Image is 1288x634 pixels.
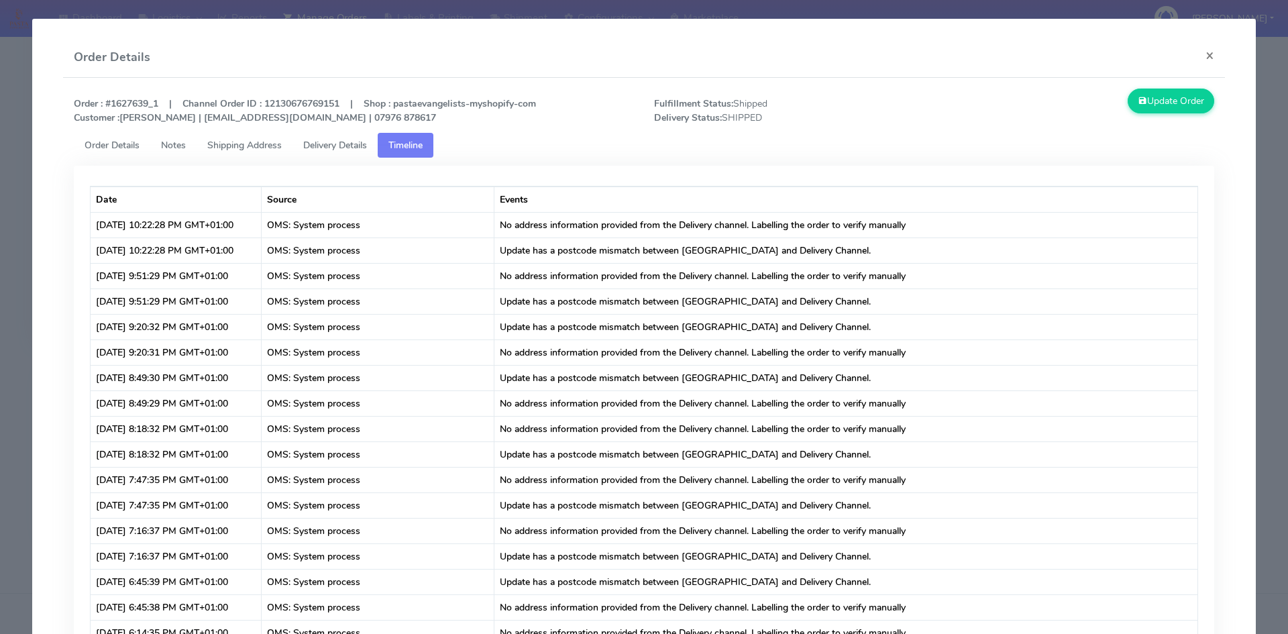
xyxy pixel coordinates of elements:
td: No address information provided from the Delivery channel. Labelling the order to verify manually [494,467,1198,492]
td: OMS: System process [262,263,494,288]
td: No address information provided from the Delivery channel. Labelling the order to verify manually [494,416,1198,441]
td: No address information provided from the Delivery channel. Labelling the order to verify manually [494,594,1198,620]
td: [DATE] 9:20:31 PM GMT+01:00 [91,339,262,365]
td: OMS: System process [262,339,494,365]
td: OMS: System process [262,365,494,390]
td: [DATE] 8:18:32 PM GMT+01:00 [91,441,262,467]
td: Update has a postcode mismatch between [GEOGRAPHIC_DATA] and Delivery Channel. [494,314,1198,339]
td: [DATE] 6:45:38 PM GMT+01:00 [91,594,262,620]
td: No address information provided from the Delivery channel. Labelling the order to verify manually [494,518,1198,543]
td: [DATE] 9:20:32 PM GMT+01:00 [91,314,262,339]
td: Update has a postcode mismatch between [GEOGRAPHIC_DATA] and Delivery Channel. [494,237,1198,263]
th: Source [262,187,494,212]
strong: Fulfillment Status: [654,97,733,110]
td: Update has a postcode mismatch between [GEOGRAPHIC_DATA] and Delivery Channel. [494,492,1198,518]
strong: Customer : [74,111,119,124]
td: [DATE] 10:22:28 PM GMT+01:00 [91,212,262,237]
td: OMS: System process [262,314,494,339]
td: [DATE] 10:22:28 PM GMT+01:00 [91,237,262,263]
td: [DATE] 7:47:35 PM GMT+01:00 [91,467,262,492]
span: Shipping Address [207,139,282,152]
span: Order Details [85,139,140,152]
span: Delivery Details [303,139,367,152]
span: Notes [161,139,186,152]
td: OMS: System process [262,467,494,492]
td: OMS: System process [262,416,494,441]
td: Update has a postcode mismatch between [GEOGRAPHIC_DATA] and Delivery Channel. [494,569,1198,594]
ul: Tabs [74,133,1215,158]
td: Update has a postcode mismatch between [GEOGRAPHIC_DATA] and Delivery Channel. [494,365,1198,390]
td: [DATE] 9:51:29 PM GMT+01:00 [91,288,262,314]
td: No address information provided from the Delivery channel. Labelling the order to verify manually [494,212,1198,237]
td: OMS: System process [262,441,494,467]
th: Date [91,187,262,212]
td: Update has a postcode mismatch between [GEOGRAPHIC_DATA] and Delivery Channel. [494,441,1198,467]
td: OMS: System process [262,237,494,263]
td: OMS: System process [262,518,494,543]
span: Timeline [388,139,423,152]
td: [DATE] 6:45:39 PM GMT+01:00 [91,569,262,594]
button: Update Order [1128,89,1215,113]
td: No address information provided from the Delivery channel. Labelling the order to verify manually [494,263,1198,288]
td: OMS: System process [262,594,494,620]
th: Events [494,187,1198,212]
td: [DATE] 8:49:30 PM GMT+01:00 [91,365,262,390]
td: [DATE] 9:51:29 PM GMT+01:00 [91,263,262,288]
td: [DATE] 7:47:35 PM GMT+01:00 [91,492,262,518]
strong: Delivery Status: [654,111,722,124]
td: [DATE] 8:49:29 PM GMT+01:00 [91,390,262,416]
td: Update has a postcode mismatch between [GEOGRAPHIC_DATA] and Delivery Channel. [494,288,1198,314]
td: [DATE] 7:16:37 PM GMT+01:00 [91,518,262,543]
td: OMS: System process [262,569,494,594]
span: Shipped SHIPPED [644,97,934,125]
td: OMS: System process [262,492,494,518]
strong: Order : #1627639_1 | Channel Order ID : 12130676769151 | Shop : pastaevangelists-myshopify-com [P... [74,97,536,124]
td: [DATE] 8:18:32 PM GMT+01:00 [91,416,262,441]
td: No address information provided from the Delivery channel. Labelling the order to verify manually [494,339,1198,365]
button: Close [1195,38,1225,73]
td: OMS: System process [262,390,494,416]
td: OMS: System process [262,212,494,237]
td: No address information provided from the Delivery channel. Labelling the order to verify manually [494,390,1198,416]
td: OMS: System process [262,288,494,314]
td: Update has a postcode mismatch between [GEOGRAPHIC_DATA] and Delivery Channel. [494,543,1198,569]
h4: Order Details [74,48,150,66]
td: [DATE] 7:16:37 PM GMT+01:00 [91,543,262,569]
td: OMS: System process [262,543,494,569]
